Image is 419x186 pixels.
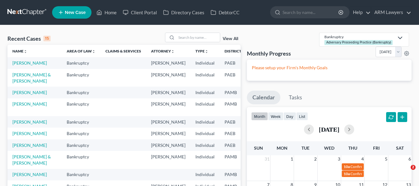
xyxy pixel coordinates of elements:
[190,57,220,69] td: Individual
[324,34,394,39] div: Bankruptcy
[146,151,190,169] td: [PERSON_NAME]
[264,155,270,163] span: 31
[171,50,175,53] i: unfold_more
[408,155,412,163] span: 6
[93,7,120,18] a: Home
[195,49,208,53] a: Typeunfold_more
[92,50,96,53] i: unfold_more
[12,101,47,107] a: [PERSON_NAME]
[348,145,357,151] span: Thu
[176,33,220,42] input: Search by name...
[411,165,416,170] span: 2
[344,164,350,169] span: 10a
[225,49,245,53] a: Districtunfold_more
[252,65,407,71] p: Please setup your Firm's Monthly Goals
[396,145,404,151] span: Sat
[12,119,47,125] a: [PERSON_NAME]
[205,50,208,53] i: unfold_more
[220,128,250,139] td: PAEB
[151,49,175,53] a: Attorneyunfold_more
[324,40,393,45] div: Adversary Proceeding Practice (Bankruptcy)
[190,69,220,87] td: Individual
[337,155,341,163] span: 3
[324,145,334,151] span: Wed
[254,145,263,151] span: Sun
[12,49,27,53] a: Nameunfold_more
[146,98,190,116] td: [PERSON_NAME]
[24,50,27,53] i: unfold_more
[220,98,250,116] td: PAMB
[190,98,220,116] td: Individual
[371,7,411,18] a: ARM Lawyers
[62,128,100,139] td: Bankruptcy
[220,139,250,151] td: PAEB
[268,112,283,120] button: week
[62,116,100,128] td: Bankruptcy
[62,57,100,69] td: Bankruptcy
[398,165,413,180] iframe: Intercom live chat
[296,112,308,120] button: list
[146,57,190,69] td: [PERSON_NAME]
[314,155,317,163] span: 2
[373,145,380,151] span: Fri
[146,116,190,128] td: [PERSON_NAME]
[247,50,291,57] h3: Monthly Progress
[12,131,47,136] a: [PERSON_NAME]
[190,128,220,139] td: Individual
[190,169,220,180] td: Individual
[62,69,100,87] td: Bankruptcy
[190,151,220,169] td: Individual
[146,87,190,98] td: [PERSON_NAME]
[319,126,339,133] h2: [DATE]
[12,60,47,66] a: [PERSON_NAME]
[247,91,280,104] a: Calendar
[190,116,220,128] td: Individual
[7,35,51,42] div: Recent Cases
[344,171,350,176] span: 10a
[283,7,339,18] input: Search by name...
[301,145,310,151] span: Tue
[223,37,238,41] a: View All
[12,72,51,84] a: [PERSON_NAME] & [PERSON_NAME]
[43,36,51,41] div: 15
[220,57,250,69] td: PAEB
[120,7,160,18] a: Client Portal
[283,112,296,120] button: day
[12,90,47,95] a: [PERSON_NAME]
[62,151,100,169] td: Bankruptcy
[220,87,250,98] td: PAMB
[290,155,294,163] span: 1
[207,7,243,18] a: DebtorCC
[220,69,250,87] td: PAEB
[350,7,371,18] a: Help
[220,151,250,169] td: PAMB
[277,145,288,151] span: Mon
[12,154,51,166] a: [PERSON_NAME] & [PERSON_NAME]
[283,91,308,104] a: Tasks
[220,116,250,128] td: PAEB
[384,155,388,163] span: 5
[146,69,190,87] td: [PERSON_NAME]
[146,139,190,151] td: [PERSON_NAME]
[251,112,268,120] button: month
[62,139,100,151] td: Bankruptcy
[67,49,96,53] a: Area of Lawunfold_more
[62,98,100,116] td: Bankruptcy
[62,169,100,180] td: Bankruptcy
[65,10,86,15] span: New Case
[190,87,220,98] td: Individual
[62,87,100,98] td: Bankruptcy
[160,7,207,18] a: Directory Cases
[146,128,190,139] td: [PERSON_NAME]
[350,171,416,176] span: Confirmation Date for [PERSON_NAME]
[100,45,146,57] th: Claims & Services
[361,155,364,163] span: 4
[12,143,47,148] a: [PERSON_NAME]
[12,172,47,177] a: [PERSON_NAME]
[190,139,220,151] td: Individual
[220,169,250,180] td: PAMB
